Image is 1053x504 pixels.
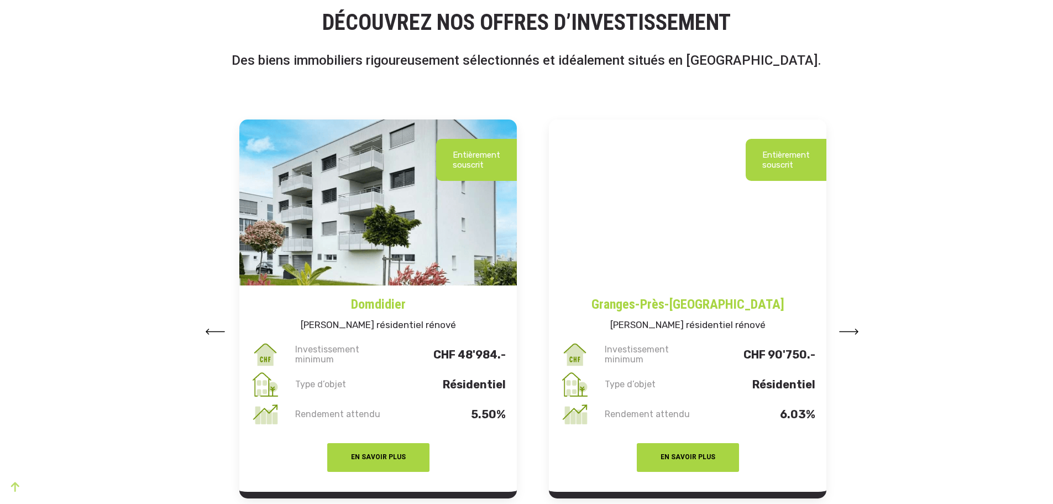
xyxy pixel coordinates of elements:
p: Investissement minimum [293,345,400,365]
h5: [PERSON_NAME] résidentiel rénové [239,314,517,340]
img: rendement [250,399,280,429]
a: EN SAVOIR PLUS [327,449,429,462]
p: Entièrement souscrit [762,150,810,170]
p: CHF 90'750.- [709,350,815,360]
p: Investissement minimum [603,345,709,365]
img: arrow-left [205,329,225,335]
img: type [250,370,280,399]
h5: [PERSON_NAME] résidentiel rénové [549,314,826,340]
p: Entièrement souscrit [453,150,500,170]
img: domdidier3 [239,119,517,285]
p: CHF 48'984.- [399,350,506,360]
p: 6.03% [709,409,815,419]
p: Type d’objet [603,380,709,389]
p: Rendement attendu [603,409,709,419]
button: EN SAVOIR PLUS [637,443,739,472]
img: rendement [560,399,590,429]
p: Résidentiel [709,380,815,389]
p: Rendement attendu [293,409,400,419]
div: Widget de chat [998,451,1053,504]
img: invest_min [560,340,590,370]
img: invest_min [250,340,280,370]
button: EN SAVOIR PLUS [327,443,429,472]
a: Granges-Près-[GEOGRAPHIC_DATA] [549,285,826,314]
img: 01-HERO [549,119,826,285]
a: Domdidier [239,285,517,314]
p: 5.50% [399,409,506,419]
span: Des biens immobiliers rigoureusement sélectionnés et idéalement situés en [GEOGRAPHIC_DATA]. [232,53,821,68]
img: arrow-left [839,329,859,335]
a: EN SAVOIR PLUS [637,449,739,462]
iframe: Chat Widget [998,451,1053,504]
p: Type d’objet [293,380,400,389]
strong: DÉCOUVREZ NOS OFFRES D’INVESTISSEMENT [322,9,731,35]
p: Résidentiel [399,380,506,389]
img: type [560,370,590,399]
